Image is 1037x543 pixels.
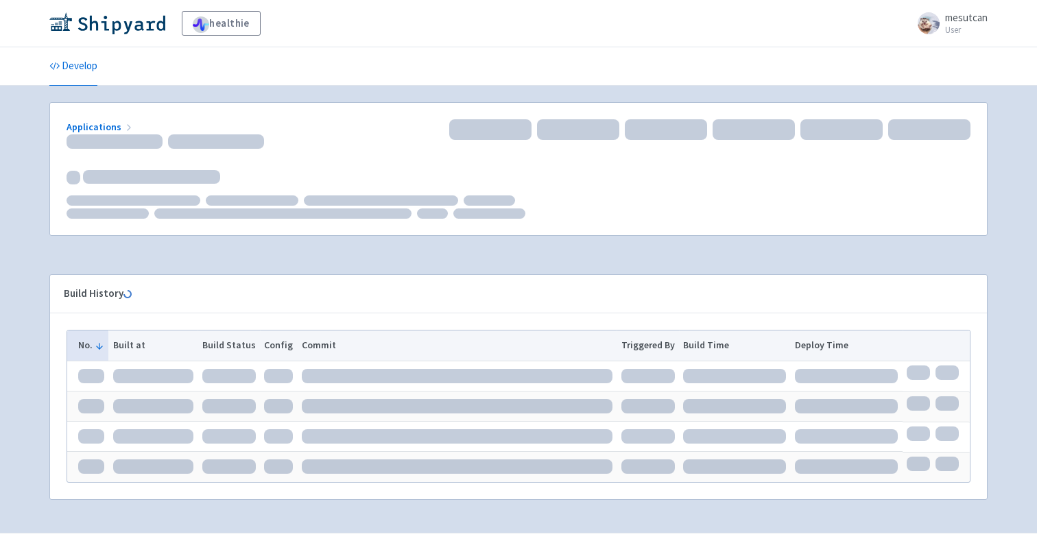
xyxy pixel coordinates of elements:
[945,11,988,24] span: mesutcan
[49,12,165,34] img: Shipyard logo
[679,330,791,361] th: Build Time
[791,330,903,361] th: Deploy Time
[298,330,617,361] th: Commit
[617,330,679,361] th: Triggered By
[260,330,298,361] th: Config
[945,25,988,34] small: User
[64,286,951,302] div: Build History
[67,121,134,133] a: Applications
[108,330,198,361] th: Built at
[909,12,988,34] a: mesutcan User
[182,11,261,36] a: healthie
[49,47,97,86] a: Develop
[78,338,104,352] button: No.
[198,330,260,361] th: Build Status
